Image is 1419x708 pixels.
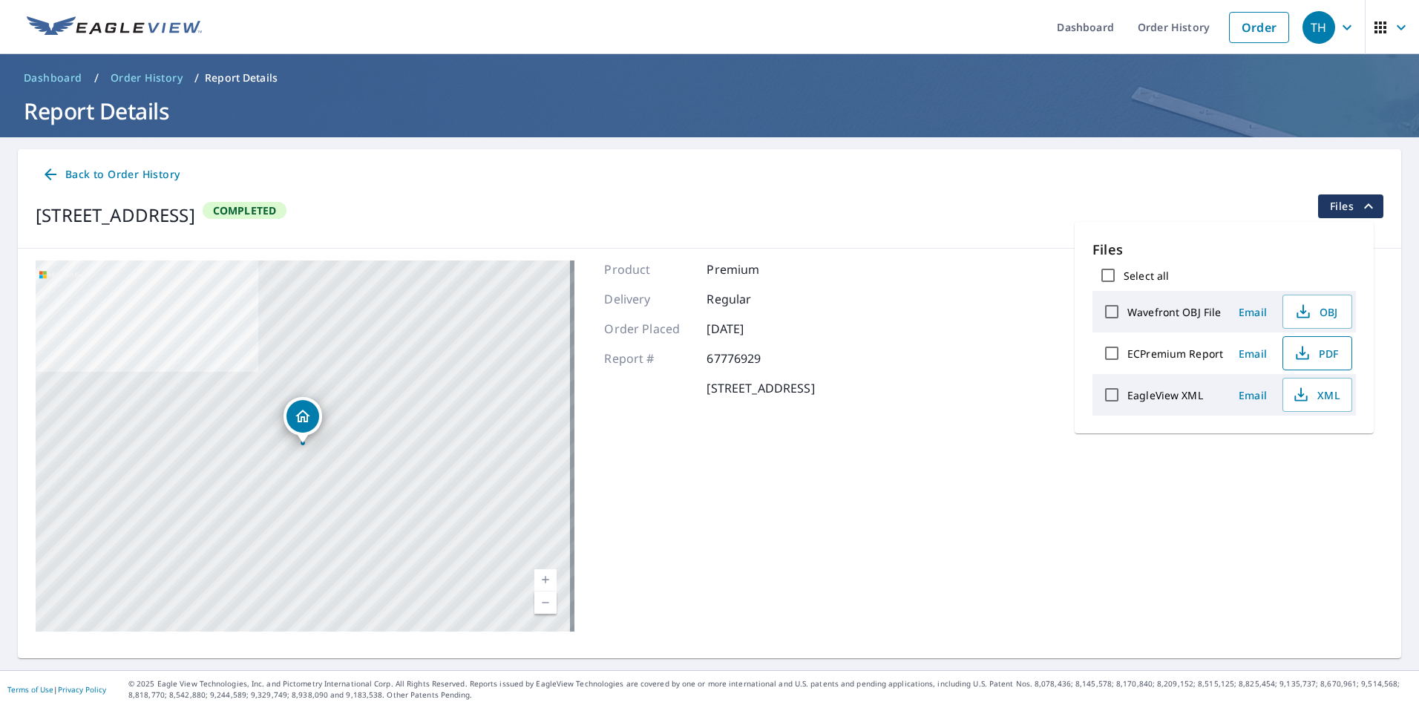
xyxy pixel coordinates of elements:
[18,96,1401,126] h1: Report Details
[1229,301,1277,324] button: Email
[604,320,693,338] p: Order Placed
[7,685,106,694] p: |
[604,290,693,308] p: Delivery
[604,350,693,367] p: Report #
[36,202,195,229] div: [STREET_ADDRESS]
[1127,388,1203,402] label: EagleView XML
[1292,386,1340,404] span: XML
[27,16,202,39] img: EV Logo
[1282,378,1352,412] button: XML
[58,684,106,695] a: Privacy Policy
[604,260,693,278] p: Product
[1229,342,1277,365] button: Email
[1317,194,1383,218] button: filesDropdownBtn-67776929
[707,350,796,367] p: 67776929
[7,684,53,695] a: Terms of Use
[707,320,796,338] p: [DATE]
[18,66,88,90] a: Dashboard
[1282,295,1352,329] button: OBJ
[1127,347,1223,361] label: ECPremium Report
[1229,384,1277,407] button: Email
[204,203,286,217] span: Completed
[1302,11,1335,44] div: TH
[18,66,1401,90] nav: breadcrumb
[1229,12,1289,43] a: Order
[194,69,199,87] li: /
[1235,305,1271,319] span: Email
[36,161,186,189] a: Back to Order History
[1127,305,1221,319] label: Wavefront OBJ File
[1235,347,1271,361] span: Email
[707,260,796,278] p: Premium
[205,71,278,85] p: Report Details
[1092,240,1356,260] p: Files
[128,678,1412,701] p: © 2025 Eagle View Technologies, Inc. and Pictometry International Corp. All Rights Reserved. Repo...
[1330,197,1377,215] span: Files
[1235,388,1271,402] span: Email
[534,569,557,591] a: Current Level 17, Zoom In
[94,69,99,87] li: /
[42,165,180,184] span: Back to Order History
[707,290,796,308] p: Regular
[105,66,189,90] a: Order History
[534,591,557,614] a: Current Level 17, Zoom Out
[1292,303,1340,321] span: OBJ
[707,379,814,397] p: [STREET_ADDRESS]
[1124,269,1169,283] label: Select all
[1282,336,1352,370] button: PDF
[111,71,183,85] span: Order History
[1292,344,1340,362] span: PDF
[24,71,82,85] span: Dashboard
[284,397,322,443] div: Dropped pin, building 1, Residential property, 2 Sugar Creek Ln Glenarm, IL 62536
